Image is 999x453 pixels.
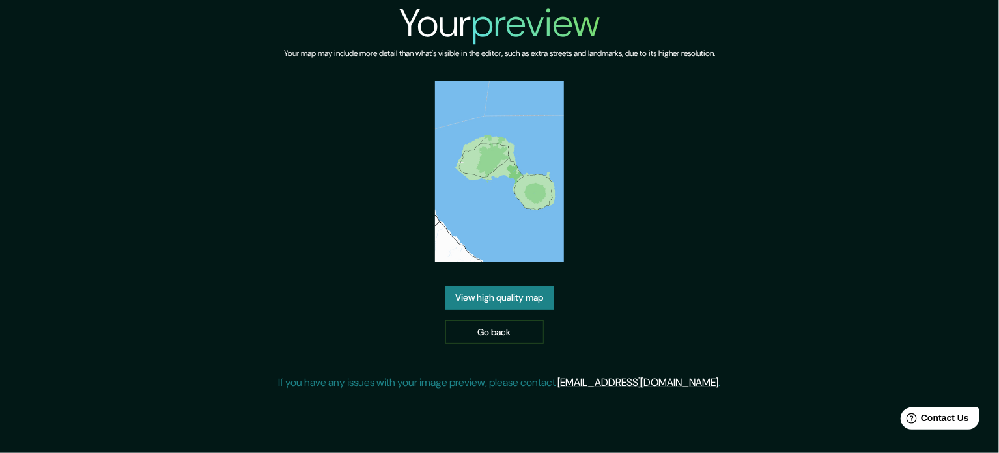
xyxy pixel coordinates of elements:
[445,286,554,310] a: View high quality map
[883,402,985,439] iframe: Help widget launcher
[558,376,719,389] a: [EMAIL_ADDRESS][DOMAIN_NAME]
[279,375,721,391] p: If you have any issues with your image preview, please contact .
[435,81,563,262] img: created-map-preview
[284,47,715,61] h6: Your map may include more detail than what's visible in the editor, such as extra streets and lan...
[445,320,544,344] a: Go back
